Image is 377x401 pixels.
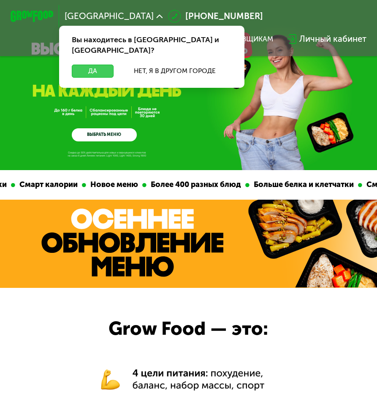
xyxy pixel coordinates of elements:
[59,26,244,65] div: Вы находитесь в [GEOGRAPHIC_DATA] и [GEOGRAPHIC_DATA]?
[247,179,356,191] div: Больше белка и клетчатки
[72,128,137,141] a: ВЫБРАТЬ МЕНЮ
[217,35,273,43] div: поставщикам
[168,10,263,23] a: [PHONE_NUMBER]
[144,179,243,191] div: Более 400 разных блюд
[95,314,282,343] div: Grow Food — это:
[84,179,140,191] div: Новое меню
[72,65,113,78] button: Да
[65,12,154,20] span: [GEOGRAPHIC_DATA]
[118,65,231,78] button: Нет, я в другом городе
[13,179,80,191] div: Смарт калории
[299,33,366,46] div: Личный кабинет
